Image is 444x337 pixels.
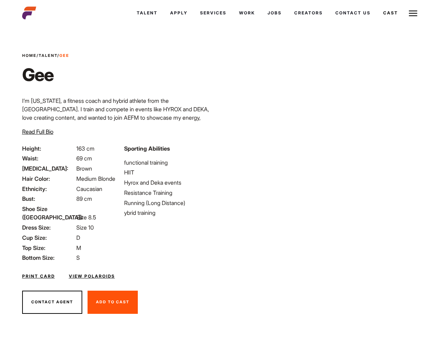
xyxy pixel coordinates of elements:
[124,145,170,152] strong: Sporting Abilities
[22,223,75,232] span: Dress Size:
[124,178,218,187] li: Hyrox and Deka events
[76,195,92,202] span: 89 cm
[76,224,94,231] span: Size 10
[22,174,75,183] span: Hair Color:
[76,155,92,162] span: 69 cm
[22,64,69,85] h1: Gee
[22,194,75,203] span: Bust:
[22,144,75,153] span: Height:
[22,127,53,136] button: Read Full Bio
[329,4,377,22] a: Contact Us
[124,158,218,167] li: functional training
[22,53,69,59] span: / /
[377,4,404,22] a: Cast
[76,185,102,192] span: Caucasian
[22,205,75,222] span: Shoe Size ([GEOGRAPHIC_DATA]):
[76,175,115,182] span: Medium Blonde
[124,168,218,177] li: HIIT
[164,4,194,22] a: Apply
[288,4,329,22] a: Creators
[22,53,37,58] a: Home
[22,253,75,262] span: Bottom Size:
[22,154,75,163] span: Waist:
[22,6,36,20] img: cropped-aefm-brand-fav-22-square.png
[130,4,164,22] a: Talent
[124,189,218,197] li: Resistance Training
[409,9,417,18] img: Burger icon
[233,4,261,22] a: Work
[22,185,75,193] span: Ethnicity:
[76,165,92,172] span: Brown
[22,128,53,135] span: Read Full Bio
[124,209,218,217] li: ybrid training
[76,214,96,221] span: Size 8.5
[59,53,69,58] strong: Gee
[22,164,75,173] span: [MEDICAL_DATA]:
[22,291,82,314] button: Contact Agent
[124,199,218,207] li: Running (Long Distance)
[69,273,115,279] a: View Polaroids
[39,53,57,58] a: Talent
[194,4,233,22] a: Services
[76,244,81,251] span: M
[22,233,75,242] span: Cup Size:
[96,299,129,304] span: Add To Cast
[76,145,95,152] span: 163 cm
[88,291,138,314] button: Add To Cast
[22,244,75,252] span: Top Size:
[76,254,80,261] span: S
[22,97,218,130] p: I’m [US_STATE], a fitness coach and hybrid athlete from the [GEOGRAPHIC_DATA]. I train and compet...
[22,273,55,279] a: Print Card
[261,4,288,22] a: Jobs
[76,234,80,241] span: D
